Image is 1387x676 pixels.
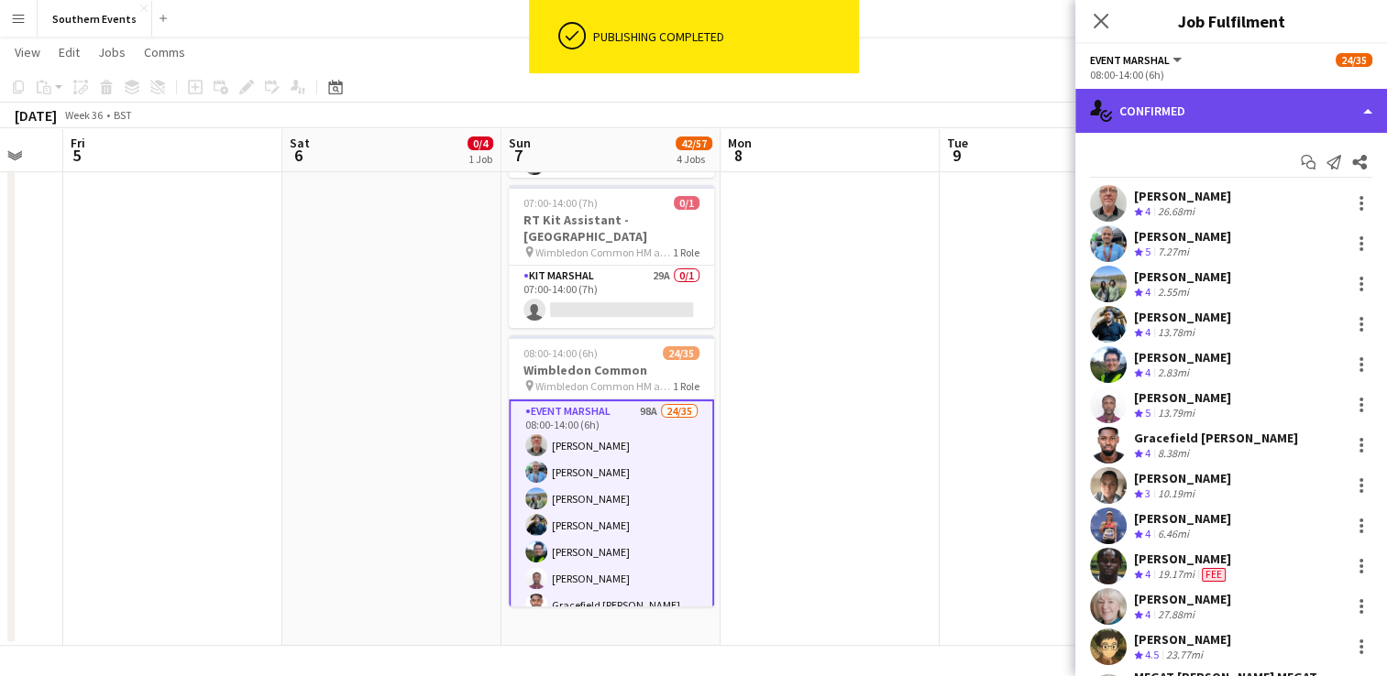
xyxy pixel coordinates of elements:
[535,245,673,259] span: Wimbledon Common HM and 10k
[1145,486,1150,500] span: 3
[1134,268,1231,285] div: [PERSON_NAME]
[947,135,968,151] span: Tue
[673,245,699,259] span: 1 Role
[523,346,598,360] span: 08:00-14:00 (6h)
[1134,349,1231,365] div: [PERSON_NAME]
[51,40,87,64] a: Edit
[1075,89,1387,133] div: Confirmed
[1154,446,1193,462] div: 8.38mi
[1145,245,1150,258] span: 5
[91,40,133,64] a: Jobs
[1145,204,1150,218] span: 4
[673,379,699,393] span: 1 Role
[1145,365,1150,379] span: 4
[1154,486,1198,502] div: 10.19mi
[663,346,699,360] span: 24/35
[1145,446,1150,460] span: 4
[535,379,673,393] span: Wimbledon Common HM and 10k
[137,40,193,64] a: Comms
[15,106,57,125] div: [DATE]
[725,145,752,166] span: 8
[38,1,152,37] button: Southern Events
[468,152,492,166] div: 1 Job
[1145,406,1150,420] span: 5
[1145,607,1150,621] span: 4
[287,145,310,166] span: 6
[1145,325,1150,339] span: 4
[1154,567,1198,583] div: 19.17mi
[677,152,711,166] div: 4 Jobs
[68,145,85,166] span: 5
[1090,53,1170,67] span: Event Marshal
[1154,527,1193,542] div: 6.46mi
[674,196,699,210] span: 0/1
[1145,567,1150,581] span: 4
[1145,285,1150,299] span: 4
[1075,9,1387,33] h3: Job Fulfilment
[523,196,598,210] span: 07:00-14:00 (7h)
[1134,430,1298,446] div: Gracefield [PERSON_NAME]
[1134,591,1231,607] div: [PERSON_NAME]
[59,44,80,60] span: Edit
[1154,204,1198,220] div: 26.68mi
[1134,510,1231,527] div: [PERSON_NAME]
[71,135,85,151] span: Fri
[61,108,106,122] span: Week 36
[1154,406,1198,421] div: 13.79mi
[1134,228,1231,245] div: [PERSON_NAME]
[1134,470,1231,486] div: [PERSON_NAME]
[1198,567,1229,583] div: Crew has different fees then in role
[468,136,493,150] span: 0/4
[1134,188,1231,204] div: [PERSON_NAME]
[1154,285,1193,300] div: 2.55mi
[144,44,185,60] span: Comms
[944,145,968,166] span: 9
[1336,53,1372,67] span: 24/35
[1090,53,1184,67] button: Event Marshal
[1134,309,1231,325] div: [PERSON_NAME]
[509,335,714,606] app-job-card: 08:00-14:00 (6h)24/35Wimbledon Common Wimbledon Common HM and 10k1 RoleEvent Marshal98A24/3508:00...
[1134,551,1231,567] div: [PERSON_NAME]
[509,185,714,328] app-job-card: 07:00-14:00 (7h)0/1RT Kit Assistant - [GEOGRAPHIC_DATA] Wimbledon Common HM and 10k1 RoleKit Mars...
[98,44,126,60] span: Jobs
[1145,648,1159,661] span: 4.5
[1145,527,1150,540] span: 4
[728,135,752,151] span: Mon
[506,145,531,166] span: 7
[7,40,48,64] a: View
[1154,325,1198,341] div: 13.78mi
[1154,607,1198,623] div: 27.88mi
[1154,365,1193,381] div: 2.83mi
[114,108,132,122] div: BST
[1162,648,1206,663] div: 23.77mi
[1090,68,1372,82] div: 08:00-14:00 (6h)
[1134,631,1231,648] div: [PERSON_NAME]
[1134,389,1231,406] div: [PERSON_NAME]
[676,136,712,150] span: 42/57
[509,362,714,378] h3: Wimbledon Common
[15,44,40,60] span: View
[593,28,852,45] div: Publishing completed
[1154,245,1193,260] div: 7.27mi
[509,212,714,245] h3: RT Kit Assistant - [GEOGRAPHIC_DATA]
[509,266,714,328] app-card-role: Kit Marshal29A0/107:00-14:00 (7h)
[509,135,531,151] span: Sun
[1202,568,1226,582] span: Fee
[290,135,310,151] span: Sat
